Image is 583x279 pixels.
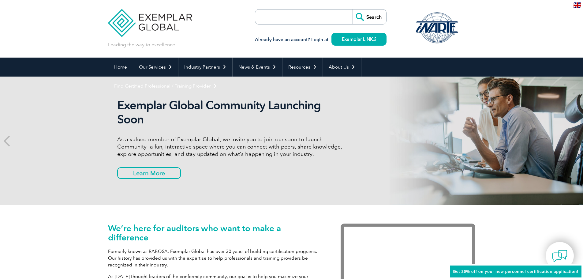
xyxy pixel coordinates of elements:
[233,58,282,77] a: News & Events
[108,77,223,96] a: Find Certified Professional / Training Provider
[552,248,567,264] img: contact-chat.png
[117,136,347,158] p: As a valued member of Exemplar Global, we invite you to join our soon-to-launch Community—a fun, ...
[331,33,387,46] a: Exemplar LINK
[133,58,178,77] a: Our Services
[574,2,581,8] img: en
[117,167,181,179] a: Learn More
[108,58,133,77] a: Home
[117,98,347,126] h2: Exemplar Global Community Launching Soon
[453,269,578,274] span: Get 20% off on your new personnel certification application!
[282,58,323,77] a: Resources
[353,9,386,24] input: Search
[108,248,322,268] p: Formerly known as RABQSA, Exemplar Global has over 30 years of building certification programs. O...
[323,58,361,77] a: About Us
[108,224,322,242] h1: We’re here for auditors who want to make a difference
[178,58,232,77] a: Industry Partners
[255,36,387,43] h3: Already have an account? Login at
[108,41,175,48] p: Leading the way to excellence
[373,37,376,41] img: open_square.png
